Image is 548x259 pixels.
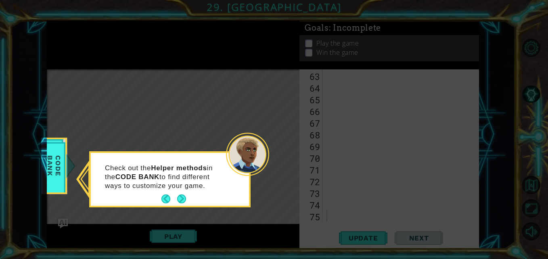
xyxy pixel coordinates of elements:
strong: CODE BANK [115,173,159,181]
button: Next [177,194,186,203]
p: Check out the in the to find different ways to customize your game. [105,164,226,190]
strong: Helper methods [151,164,207,172]
button: Back [161,194,177,203]
span: Code Bank [44,143,65,189]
